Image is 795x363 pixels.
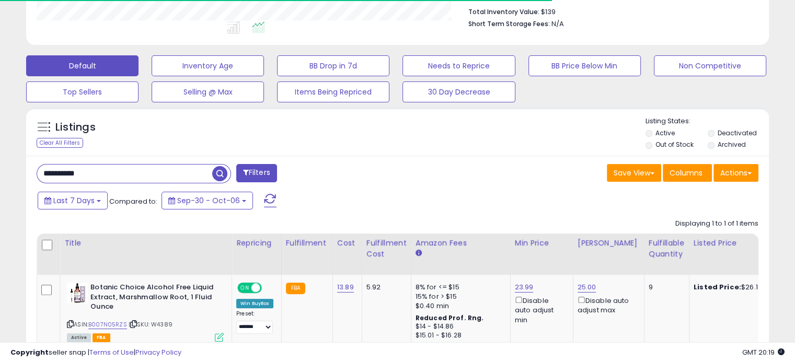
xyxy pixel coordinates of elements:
[416,313,484,322] b: Reduced Prof. Rng.
[236,299,273,308] div: Win BuyBox
[89,347,134,357] a: Terms of Use
[578,282,596,292] a: 25.00
[26,55,139,76] button: Default
[162,192,253,209] button: Sep-30 - Oct-06
[694,238,784,249] div: Listed Price
[88,320,127,329] a: B007N05RZS
[649,283,681,292] div: 9
[649,238,685,260] div: Fulfillable Quantity
[337,282,354,292] a: 13.89
[416,292,502,301] div: 15% for > $15
[277,81,389,102] button: Items Being Repriced
[646,116,769,126] p: Listing States:
[416,249,422,258] small: Amazon Fees.
[655,140,694,149] label: Out of Stock
[55,120,96,135] h5: Listings
[578,238,640,249] div: [PERSON_NAME]
[578,295,636,315] div: Disable auto adjust max
[37,138,83,148] div: Clear All Filters
[528,55,641,76] button: BB Price Below Min
[152,55,264,76] button: Inventory Age
[515,295,565,325] div: Disable auto adjust min
[236,238,277,249] div: Repricing
[67,283,88,303] img: 41GifXQN6wL._SL40_.jpg
[366,283,403,292] div: 5.92
[38,192,108,209] button: Last 7 Days
[402,55,515,76] button: Needs to Reprice
[286,283,305,294] small: FBA
[416,331,502,340] div: $15.01 - $16.28
[670,168,702,178] span: Columns
[337,238,358,249] div: Cost
[64,238,227,249] div: Title
[129,320,172,329] span: | SKU: W4389
[675,219,758,229] div: Displaying 1 to 1 of 1 items
[655,128,675,137] label: Active
[416,301,502,311] div: $0.40 min
[742,347,785,357] span: 2025-10-14 20:19 GMT
[416,283,502,292] div: 8% for <= $15
[551,19,564,29] span: N/A
[26,81,139,102] button: Top Sellers
[236,164,277,182] button: Filters
[238,284,251,292] span: ON
[717,140,745,149] label: Archived
[10,347,49,357] strong: Copyright
[109,196,157,206] span: Compared to:
[694,282,741,292] b: Listed Price:
[515,238,569,249] div: Min Price
[93,333,110,342] span: FBA
[366,238,407,260] div: Fulfillment Cost
[416,238,506,249] div: Amazon Fees
[90,283,217,314] b: Botanic Choice Alcohol Free Liquid Extract, Marshmallow Root, 1 Fluid Ounce
[416,322,502,331] div: $14 - $14.86
[177,195,240,206] span: Sep-30 - Oct-06
[694,283,780,292] div: $26.14
[717,128,756,137] label: Deactivated
[67,283,224,341] div: ASIN:
[468,5,751,17] li: $139
[236,310,273,334] div: Preset:
[277,55,389,76] button: BB Drop in 7d
[515,282,534,292] a: 23.99
[286,238,328,249] div: Fulfillment
[607,164,661,182] button: Save View
[654,55,766,76] button: Non Competitive
[402,81,515,102] button: 30 Day Decrease
[67,333,91,342] span: All listings currently available for purchase on Amazon
[713,164,758,182] button: Actions
[53,195,95,206] span: Last 7 Days
[10,348,181,358] div: seller snap | |
[468,19,550,28] b: Short Term Storage Fees:
[663,164,712,182] button: Columns
[260,284,277,292] span: OFF
[152,81,264,102] button: Selling @ Max
[135,347,181,357] a: Privacy Policy
[468,7,539,16] b: Total Inventory Value:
